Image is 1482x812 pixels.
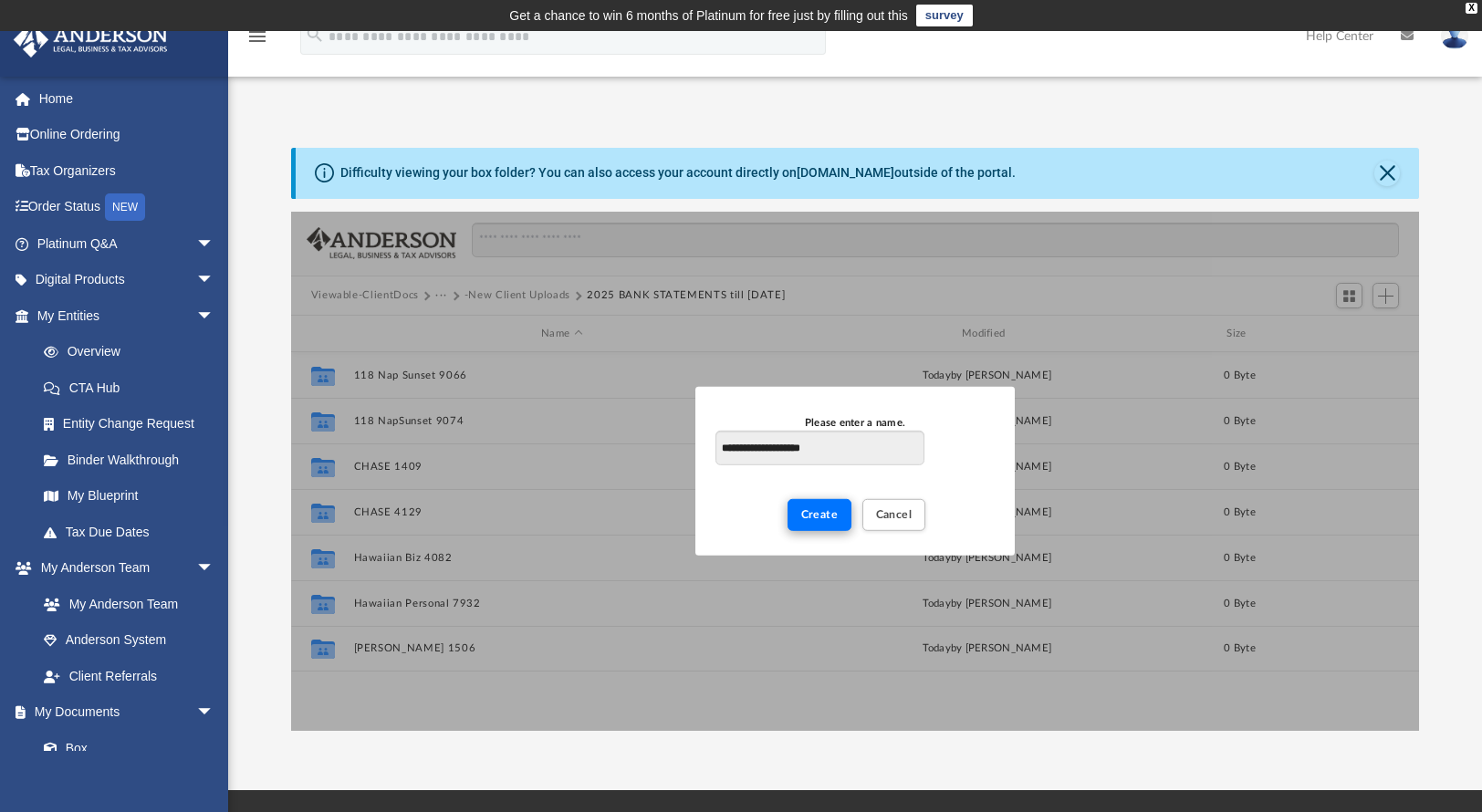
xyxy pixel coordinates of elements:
a: survey [916,5,973,26]
a: Binder Walkthrough [26,442,242,478]
a: Overview [26,334,242,370]
i: menu [246,26,268,47]
div: New Folder [695,387,1015,555]
span: Cancel [876,509,913,520]
a: Digital Productsarrow_drop_down [13,262,242,298]
span: arrow_drop_down [196,694,233,732]
a: CTA Hub [26,370,242,406]
i: search [305,25,325,45]
span: arrow_drop_down [196,297,233,335]
a: My Entitiesarrow_drop_down [13,297,242,334]
span: arrow_drop_down [196,262,233,299]
a: Platinum Q&Aarrow_drop_down [13,225,242,262]
a: Home [13,80,242,117]
a: Tax Organizers [13,152,242,189]
a: Tax Due Dates [26,514,242,550]
button: Close [1374,161,1400,186]
img: User Pic [1441,23,1468,49]
div: Get a chance to win 6 months of Platinum for free just by filling out this [509,5,908,26]
a: Order StatusNEW [13,189,242,226]
a: Box [26,730,224,766]
input: Please enter a name. [715,431,924,465]
button: Create [788,499,852,531]
a: Anderson System [26,622,233,659]
a: My Blueprint [26,478,233,515]
a: Entity Change Request [26,406,242,442]
div: Difficulty viewing your box folder? You can also access your account directly on outside of the p... [340,163,1016,182]
a: Online Ordering [13,117,242,153]
a: menu [246,35,268,47]
span: arrow_drop_down [196,550,233,588]
div: close [1466,3,1477,14]
span: arrow_drop_down [196,225,233,263]
a: Client Referrals [26,658,233,694]
div: Please enter a name. [715,415,995,432]
div: NEW [105,193,145,221]
a: My Documentsarrow_drop_down [13,694,233,731]
a: [DOMAIN_NAME] [797,165,894,180]
a: My Anderson Team [26,586,224,622]
a: My Anderson Teamarrow_drop_down [13,550,233,587]
span: Create [801,509,839,520]
button: Cancel [862,499,926,531]
img: Anderson Advisors Platinum Portal [8,22,173,57]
